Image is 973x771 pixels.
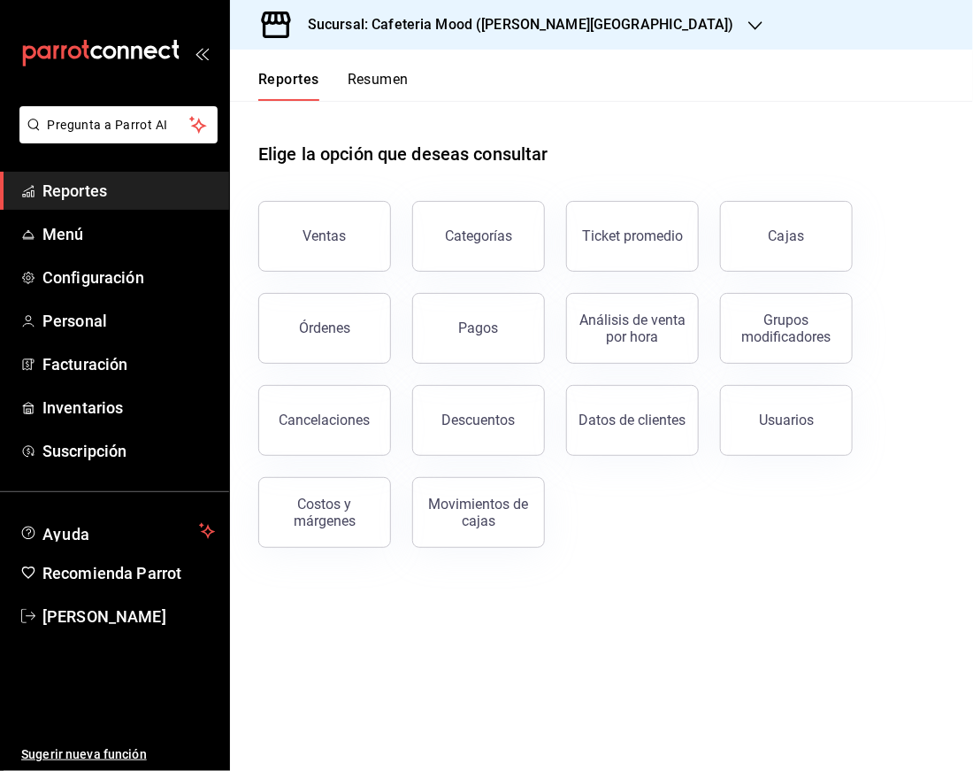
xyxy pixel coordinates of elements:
h1: Elige la opción que deseas consultar [258,141,548,167]
a: Cajas [720,201,853,272]
span: Personal [42,309,215,333]
span: Inventarios [42,396,215,420]
button: Ticket promedio [566,201,699,272]
button: Reportes [258,71,319,101]
span: Ayuda [42,520,192,542]
button: Categorías [412,201,545,272]
div: Pagos [459,320,499,336]
span: Sugerir nueva función [21,745,215,764]
button: Costos y márgenes [258,477,391,548]
button: Grupos modificadores [720,293,853,364]
div: Análisis de venta por hora [578,312,687,345]
div: Categorías [445,227,512,244]
h3: Sucursal: Cafeteria Mood ([PERSON_NAME][GEOGRAPHIC_DATA]) [294,14,734,35]
div: Usuarios [759,412,814,428]
span: Reportes [42,179,215,203]
div: Descuentos [442,412,516,428]
span: Recomienda Parrot [42,561,215,585]
span: Configuración [42,266,215,289]
button: Órdenes [258,293,391,364]
span: Facturación [42,352,215,376]
button: open_drawer_menu [195,46,209,60]
span: [PERSON_NAME] [42,605,215,628]
button: Movimientos de cajas [412,477,545,548]
button: Cancelaciones [258,385,391,456]
button: Análisis de venta por hora [566,293,699,364]
button: Resumen [348,71,409,101]
button: Pregunta a Parrot AI [19,106,218,143]
div: Órdenes [299,320,350,336]
div: navigation tabs [258,71,409,101]
button: Descuentos [412,385,545,456]
div: Cancelaciones [280,412,371,428]
div: Ticket promedio [582,227,683,244]
div: Grupos modificadores [732,312,841,345]
div: Cajas [769,226,805,247]
a: Pregunta a Parrot AI [12,128,218,147]
div: Costos y márgenes [270,496,379,529]
div: Datos de clientes [579,412,686,428]
button: Datos de clientes [566,385,699,456]
div: Ventas [303,227,347,244]
button: Ventas [258,201,391,272]
span: Suscripción [42,439,215,463]
span: Menú [42,222,215,246]
button: Usuarios [720,385,853,456]
span: Pregunta a Parrot AI [48,116,190,135]
div: Movimientos de cajas [424,496,533,529]
button: Pagos [412,293,545,364]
